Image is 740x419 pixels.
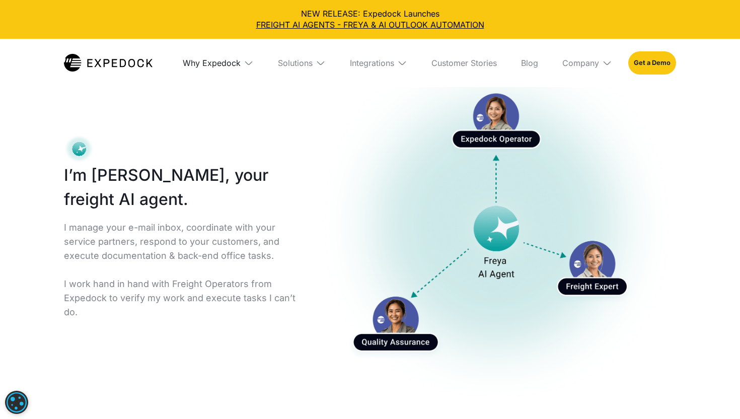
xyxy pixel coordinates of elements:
a: Blog [513,39,546,87]
a: Customer Stories [423,39,505,87]
div: Company [562,58,599,68]
div: Widget de chat [690,371,740,419]
a: open lightbox [317,45,676,404]
div: Solutions [278,58,313,68]
div: Why Expedock [175,39,262,87]
div: Integrations [342,39,415,87]
div: Company [554,39,620,87]
div: NEW RELEASE: Expedock Launches [8,8,732,31]
a: FREIGHT AI AGENTS - FREYA & AI OUTLOOK AUTOMATION [8,19,732,30]
div: Why Expedock [183,58,241,68]
div: Integrations [350,58,394,68]
a: Get a Demo [628,51,676,75]
div: Solutions [270,39,334,87]
p: I manage your e-mail inbox, coordinate with your service partners, respond to your customers, and... [64,221,301,319]
iframe: Chat Widget [690,371,740,419]
h1: I’m [PERSON_NAME], your freight AI agent. [64,163,301,212]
